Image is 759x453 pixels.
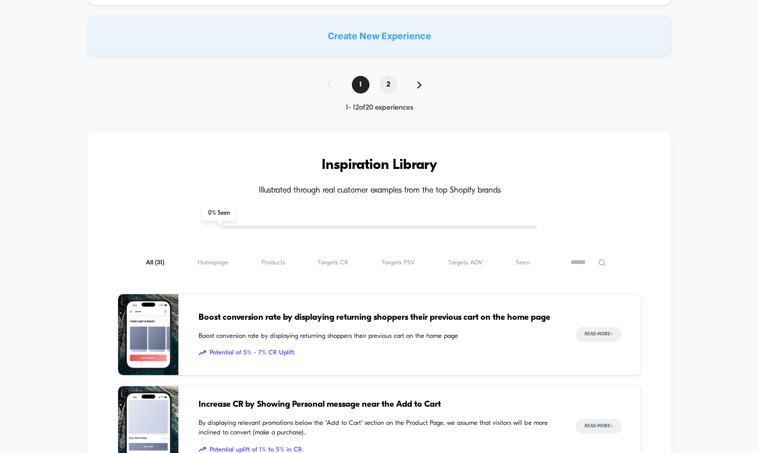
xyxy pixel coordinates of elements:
button: Read More> [576,419,622,434]
div: Create New Experience [87,16,672,56]
div: 1 - 12 of 20 experiences [317,104,442,112]
span: All [146,259,164,266]
img: pagination forward [417,81,422,88]
span: Potential of 5% - 7% CR Uplift. [199,348,556,358]
h3: Inspiration Library [118,157,642,173]
span: 1 [352,76,369,94]
img: Boost conversion rate by displaying returning shoppers their previous cart on the home page [118,294,178,375]
span: Increase CR by Showing Personal message near the Add to Cart [199,398,556,411]
span: Boost conversion rate by displaying returning shoppers their previous cart on the home page [199,331,556,341]
span: Targets AOV [448,259,483,266]
button: Read More> [576,327,622,342]
span: Targets CR [318,259,348,266]
span: By displaying relevant promotions below the "Add to Cart" section on the Product Page, we assume ... [199,418,556,438]
span: 0 % Seen [202,206,236,221]
h4: Illustrated through real customer examples from the top Shopify brands [118,186,642,196]
span: Products [261,259,285,266]
span: 2 [379,76,397,94]
span: ( 31 ) [155,259,164,266]
span: Boost conversion rate by displaying returning shoppers their previous cart on the home page [199,311,556,324]
span: Homepage [198,259,228,266]
span: Seen [516,259,530,266]
span: Targets PSV [382,259,415,266]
